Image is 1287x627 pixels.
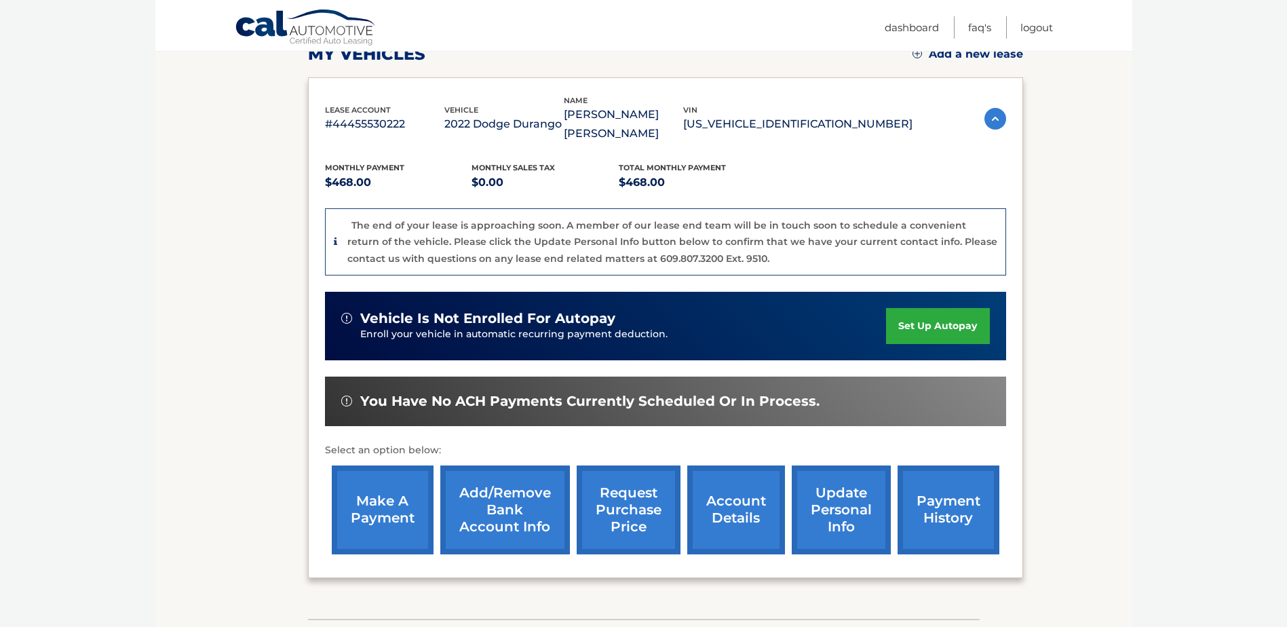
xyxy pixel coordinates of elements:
[360,393,820,410] span: You have no ACH payments currently scheduled or in process.
[308,44,425,64] h2: my vehicles
[444,115,564,134] p: 2022 Dodge Durango
[683,105,697,115] span: vin
[898,465,999,554] a: payment history
[332,465,434,554] a: make a payment
[347,219,997,265] p: The end of your lease is approaching soon. A member of our lease end team will be in touch soon t...
[440,465,570,554] a: Add/Remove bank account info
[886,308,989,344] a: set up autopay
[444,105,478,115] span: vehicle
[235,9,377,48] a: Cal Automotive
[913,47,1023,61] a: Add a new lease
[913,49,922,58] img: add.svg
[341,313,352,324] img: alert-white.svg
[619,163,726,172] span: Total Monthly Payment
[325,173,472,192] p: $468.00
[1020,16,1053,39] a: Logout
[325,115,444,134] p: #44455530222
[472,163,555,172] span: Monthly sales Tax
[885,16,939,39] a: Dashboard
[360,327,887,342] p: Enroll your vehicle in automatic recurring payment deduction.
[472,173,619,192] p: $0.00
[687,465,785,554] a: account details
[792,465,891,554] a: update personal info
[564,96,588,105] span: name
[341,396,352,406] img: alert-white.svg
[325,163,404,172] span: Monthly Payment
[564,105,683,143] p: [PERSON_NAME] [PERSON_NAME]
[683,115,913,134] p: [US_VEHICLE_IDENTIFICATION_NUMBER]
[360,310,615,327] span: vehicle is not enrolled for autopay
[984,108,1006,130] img: accordion-active.svg
[619,173,766,192] p: $468.00
[577,465,680,554] a: request purchase price
[325,105,391,115] span: lease account
[325,442,1006,459] p: Select an option below:
[968,16,991,39] a: FAQ's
